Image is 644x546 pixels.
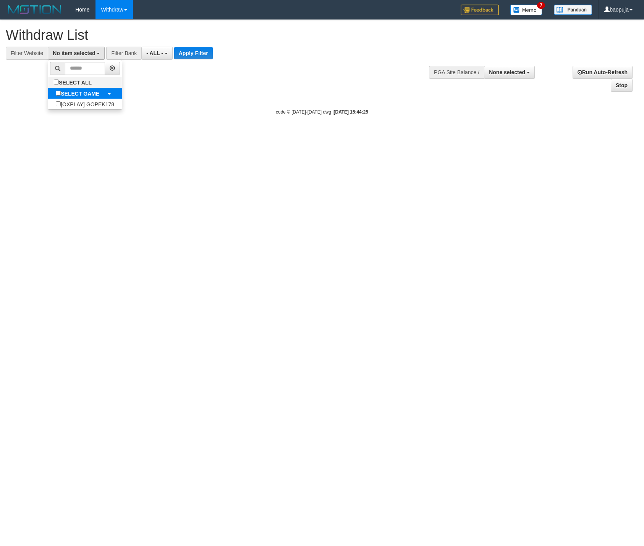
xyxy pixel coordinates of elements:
[146,50,163,56] span: - ALL -
[61,91,99,97] b: SELECT GAME
[484,66,535,79] button: None selected
[48,88,122,99] a: SELECT GAME
[510,5,542,15] img: Button%20Memo.svg
[554,5,592,15] img: panduan.png
[611,79,633,92] a: Stop
[6,28,422,43] h1: Withdraw List
[56,91,61,96] input: SELECT GAME
[53,50,95,56] span: No item selected
[461,5,499,15] img: Feedback.jpg
[6,4,64,15] img: MOTION_logo.png
[106,47,141,60] div: Filter Bank
[429,66,484,79] div: PGA Site Balance /
[573,66,633,79] a: Run Auto-Refresh
[54,80,59,84] input: SELECT ALL
[48,77,99,88] label: SELECT ALL
[48,99,122,109] label: [OXPLAY] GOPEK178
[6,47,48,60] div: Filter Website
[48,47,105,60] button: No item selected
[276,109,368,115] small: code © [DATE]-[DATE] dwg |
[537,2,545,9] span: 7
[141,47,172,60] button: - ALL -
[174,47,213,59] button: Apply Filter
[56,101,61,106] input: [OXPLAY] GOPEK178
[334,109,368,115] strong: [DATE] 15:44:25
[489,69,525,75] span: None selected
